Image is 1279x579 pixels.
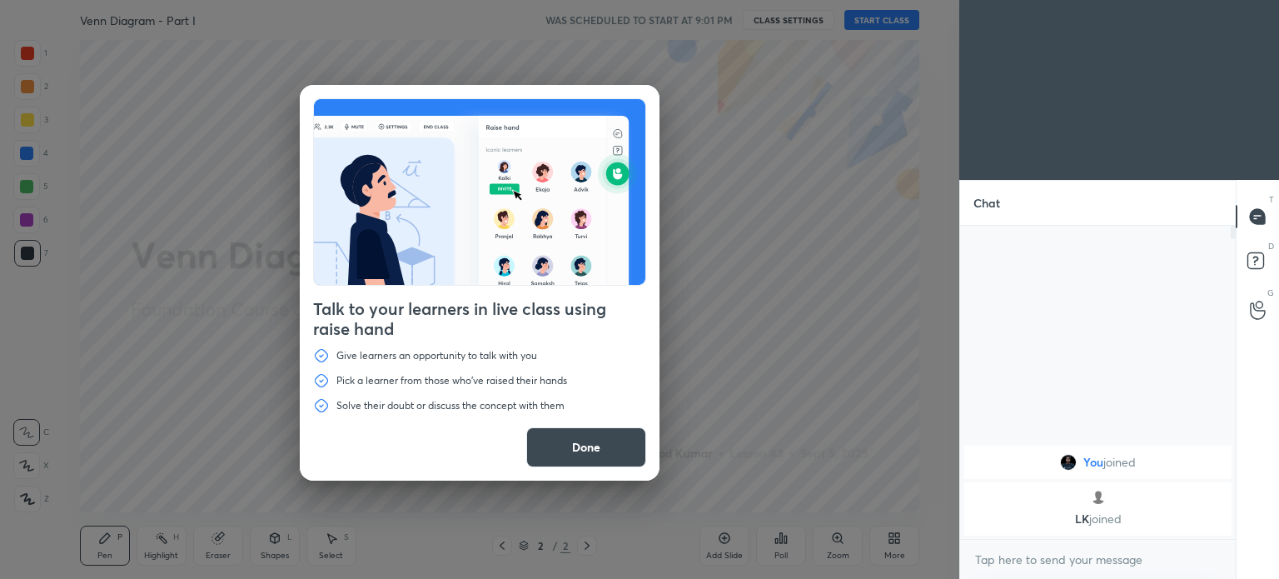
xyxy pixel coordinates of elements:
span: joined [1103,456,1136,469]
img: preRahAdop.42c3ea74.svg [314,99,645,285]
img: a66458c536b8458bbb59fb65c32c454b.jpg [1060,454,1077,471]
button: Done [526,427,646,467]
p: T [1269,193,1274,206]
h4: Talk to your learners in live class using raise hand [313,299,646,339]
img: default.png [1090,489,1107,506]
span: joined [1089,511,1122,527]
p: LK [974,512,1222,526]
p: Chat [960,181,1013,225]
span: You [1083,456,1103,469]
p: Pick a learner from those who've raised their hands [336,374,567,387]
p: Give learners an opportunity to talk with you [336,349,537,362]
p: G [1267,287,1274,299]
div: grid [960,442,1236,539]
p: D [1268,240,1274,252]
p: Solve their doubt or discuss the concept with them [336,399,565,412]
